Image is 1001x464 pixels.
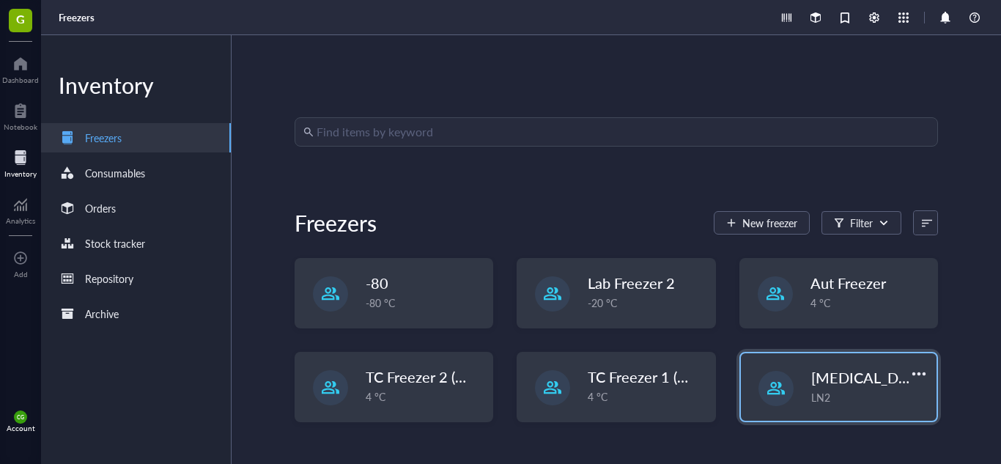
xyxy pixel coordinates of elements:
[41,264,231,293] a: Repository
[6,193,35,225] a: Analytics
[588,273,675,293] span: Lab Freezer 2
[366,295,484,311] div: -80 °C
[810,295,929,311] div: 4 °C
[41,158,231,188] a: Consumables
[41,123,231,152] a: Freezers
[85,270,133,287] div: Repository
[85,165,145,181] div: Consumables
[366,388,484,405] div: 4 °C
[714,211,810,235] button: New freezer
[41,229,231,258] a: Stock tracker
[2,76,39,84] div: Dashboard
[59,11,97,24] a: Freezers
[366,273,388,293] span: -80
[366,367,494,387] span: TC Freezer 2 (Gel 6)
[4,99,37,131] a: Notebook
[4,122,37,131] div: Notebook
[850,215,873,231] div: Filter
[588,367,720,387] span: TC Freezer 1 (GEL 1)
[742,217,797,229] span: New freezer
[588,388,706,405] div: 4 °C
[2,52,39,84] a: Dashboard
[588,295,706,311] div: -20 °C
[85,306,119,322] div: Archive
[41,299,231,328] a: Archive
[7,424,35,432] div: Account
[17,414,24,421] span: CG
[4,146,37,178] a: Inventory
[85,235,145,251] div: Stock tracker
[6,216,35,225] div: Analytics
[85,200,116,216] div: Orders
[85,130,122,146] div: Freezers
[16,10,25,28] span: G
[14,270,28,279] div: Add
[811,389,928,405] div: LN2
[295,208,377,237] div: Freezers
[4,169,37,178] div: Inventory
[811,367,980,388] span: [MEDICAL_DATA] Galileo
[41,70,231,100] div: Inventory
[810,273,886,293] span: Aut Freezer
[41,194,231,223] a: Orders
